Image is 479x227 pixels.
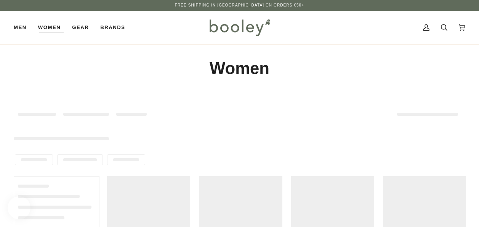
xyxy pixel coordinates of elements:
span: Gear [72,24,89,31]
span: Women [38,24,61,31]
iframe: Button to open loyalty program pop-up [8,196,30,219]
a: Gear [66,11,95,44]
span: Men [14,24,27,31]
span: Brands [100,24,125,31]
p: Free Shipping in [GEOGRAPHIC_DATA] on Orders €50+ [175,2,304,8]
h1: Women [14,58,465,79]
a: Women [32,11,66,44]
a: Men [14,11,32,44]
img: Booley [206,16,273,39]
a: Brands [95,11,131,44]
